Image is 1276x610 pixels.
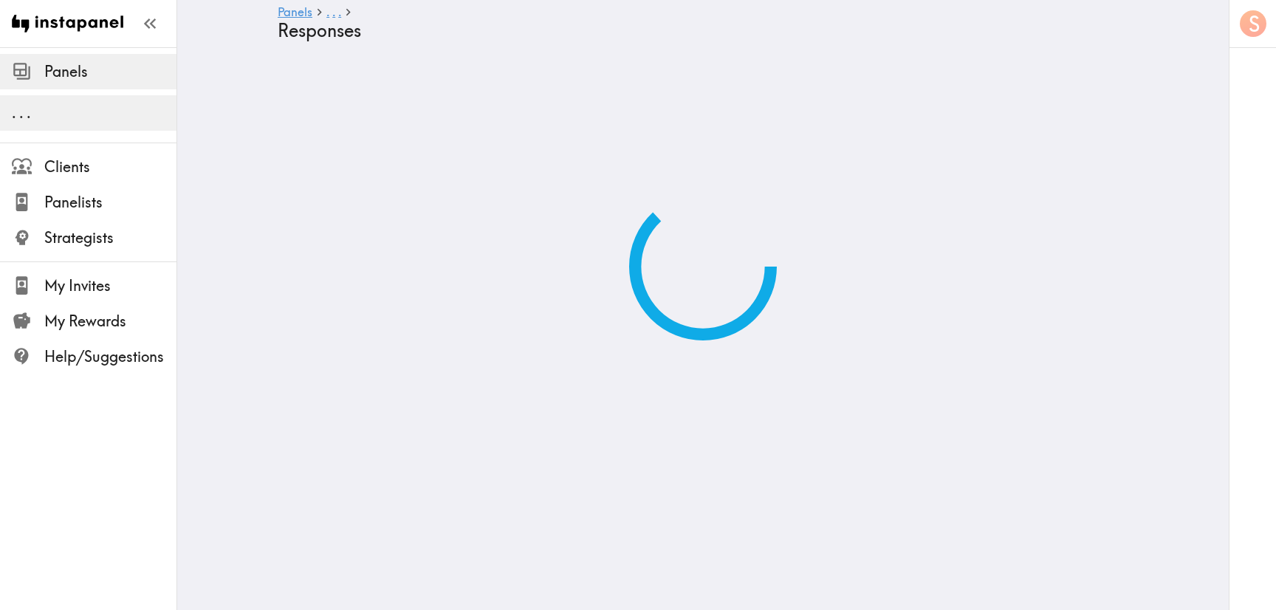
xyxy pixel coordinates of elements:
span: Panels [44,61,176,82]
span: . [27,103,31,122]
span: . [12,103,16,122]
span: . [332,4,335,19]
h4: Responses [278,20,1116,41]
a: Panels [278,6,312,20]
span: . [338,4,341,19]
span: S [1249,11,1260,37]
span: Help/Suggestions [44,346,176,367]
a: ... [326,6,341,20]
span: My Invites [44,275,176,296]
span: Panelists [44,192,176,213]
button: S [1238,9,1268,38]
span: Strategists [44,227,176,248]
span: Clients [44,157,176,177]
span: My Rewards [44,311,176,332]
span: . [326,4,329,19]
span: . [19,103,24,122]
